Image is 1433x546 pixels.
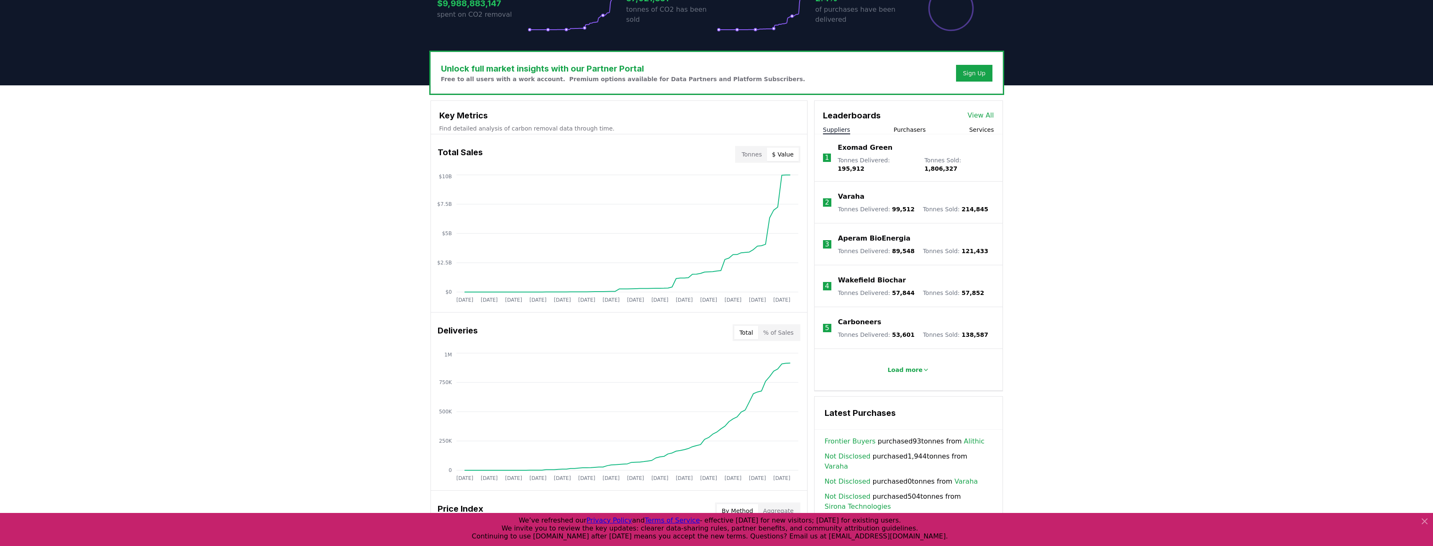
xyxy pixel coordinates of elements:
[892,290,915,296] span: 57,844
[602,475,620,481] tspan: [DATE]
[767,148,799,161] button: $ Value
[758,326,799,339] button: % of Sales
[838,247,915,255] p: Tonnes Delivered :
[439,124,799,133] p: Find detailed analysis of carbon removal data through time.
[961,206,988,213] span: 214,845
[444,352,452,358] tspan: 1M
[838,317,881,327] a: Carboneers
[838,233,910,244] a: Aperam BioEnergia
[439,409,452,415] tspan: 500K
[441,62,805,75] h3: Unlock full market insights with our Partner Portal
[437,10,528,20] p: spent on CO2 removal
[892,331,915,338] span: 53,601
[924,156,994,173] p: Tonnes Sold :
[956,65,992,82] button: Sign Up
[651,297,668,303] tspan: [DATE]
[838,192,864,202] a: Varaha
[887,366,923,374] p: Load more
[627,297,644,303] tspan: [DATE]
[437,260,452,266] tspan: $2.5B
[505,475,522,481] tspan: [DATE]
[815,5,906,25] p: of purchases have been delivered
[838,165,864,172] span: 195,912
[578,475,595,481] tspan: [DATE]
[773,475,790,481] tspan: [DATE]
[554,475,571,481] tspan: [DATE]
[626,5,717,25] p: tonnes of CO2 has been sold
[954,477,978,487] a: Varaha
[438,502,483,519] h3: Price Index
[578,297,595,303] tspan: [DATE]
[838,275,906,285] a: Wakefield Biochar
[676,475,693,481] tspan: [DATE]
[825,461,848,472] a: Varaha
[825,407,992,419] h3: Latest Purchases
[437,201,452,207] tspan: $7.5B
[758,504,799,518] button: Aggregate
[676,297,693,303] tspan: [DATE]
[445,289,451,295] tspan: $0
[439,379,452,385] tspan: 750K
[923,247,988,255] p: Tonnes Sold :
[961,248,988,254] span: 121,433
[449,467,452,473] tspan: 0
[894,126,926,134] button: Purchasers
[438,174,451,179] tspan: $10B
[923,331,988,339] p: Tonnes Sold :
[923,205,988,213] p: Tonnes Sold :
[838,156,916,173] p: Tonnes Delivered :
[700,297,717,303] tspan: [DATE]
[480,475,497,481] tspan: [DATE]
[825,492,992,512] span: purchased 504 tonnes from
[825,281,829,291] p: 4
[700,475,717,481] tspan: [DATE]
[838,143,892,153] a: Exomad Green
[456,475,473,481] tspan: [DATE]
[825,436,984,446] span: purchased 93 tonnes from
[734,326,758,339] button: Total
[724,297,741,303] tspan: [DATE]
[825,477,871,487] a: Not Disclosed
[825,323,829,333] p: 5
[724,475,741,481] tspan: [DATE]
[438,324,478,341] h3: Deliveries
[825,492,871,502] a: Not Disclosed
[651,475,668,481] tspan: [DATE]
[881,361,936,378] button: Load more
[892,206,915,213] span: 99,512
[554,297,571,303] tspan: [DATE]
[627,475,644,481] tspan: [DATE]
[825,436,876,446] a: Frontier Buyers
[924,165,957,172] span: 1,806,327
[456,297,473,303] tspan: [DATE]
[825,197,829,208] p: 2
[964,436,985,446] a: Alithic
[439,438,452,444] tspan: 250K
[439,109,799,122] h3: Key Metrics
[968,110,994,120] a: View All
[749,475,766,481] tspan: [DATE]
[825,239,829,249] p: 3
[442,231,452,236] tspan: $5B
[602,297,620,303] tspan: [DATE]
[961,331,988,338] span: 138,587
[480,297,497,303] tspan: [DATE]
[825,502,891,512] a: Sirona Technologies
[892,248,915,254] span: 89,548
[529,297,546,303] tspan: [DATE]
[717,504,758,518] button: By Method
[838,289,915,297] p: Tonnes Delivered :
[969,126,994,134] button: Services
[773,297,790,303] tspan: [DATE]
[438,146,483,163] h3: Total Sales
[505,297,522,303] tspan: [DATE]
[963,69,985,77] a: Sign Up
[923,289,984,297] p: Tonnes Sold :
[825,477,978,487] span: purchased 0 tonnes from
[823,126,850,134] button: Suppliers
